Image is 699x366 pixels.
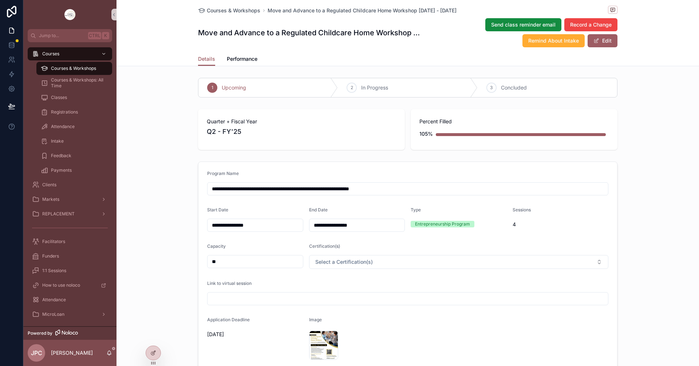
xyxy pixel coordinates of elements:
[36,164,112,177] a: Payments
[309,207,328,212] span: End Date
[42,253,59,259] span: Funders
[415,221,470,227] div: Entrepreneurship Program
[28,330,52,336] span: Powered by
[36,135,112,148] a: Intake
[564,18,617,31] button: Record a Change
[268,7,457,14] a: Move and Advance to a Regulated Childcare Home Workshop [DATE] - [DATE]
[28,279,112,292] a: How to use noloco
[42,196,59,202] span: Markets
[198,28,421,38] h1: Move and Advance to a Regulated Childcare Home Workshop [DATE] - [DATE]
[207,171,239,176] span: Program Name
[51,138,64,144] span: Intake
[212,85,213,91] span: 1
[309,317,322,322] span: Image
[103,33,108,39] span: K
[28,293,112,306] a: Attendance
[570,21,612,28] span: Record a Change
[485,18,561,31] button: Send class reminder email
[42,282,80,288] span: How to use noloco
[51,65,96,71] span: Courses & Workshops
[351,85,353,91] span: 2
[513,207,531,212] span: Sessions
[39,33,85,39] span: Jump to...
[42,182,56,188] span: Clients
[42,211,75,217] span: REPLACEMENT
[64,9,76,20] img: App logo
[42,51,59,57] span: Courses
[28,264,112,277] a: 1:1 Sessions
[23,326,116,340] a: Powered by
[28,207,112,220] a: REPLACEMENT
[28,235,112,248] a: Facilitators
[51,167,72,173] span: Payments
[490,85,493,91] span: 3
[207,243,226,249] span: Capacity
[501,84,527,91] span: Concluded
[227,55,257,63] span: Performance
[222,84,246,91] span: Upcoming
[491,21,556,28] span: Send class reminder email
[51,153,71,159] span: Feedback
[28,29,112,42] button: Jump to...CtrlK
[207,207,228,212] span: Start Date
[23,42,116,326] div: scrollable content
[227,52,257,67] a: Performance
[588,34,617,47] button: Edit
[28,308,112,321] a: MicroLoan
[207,331,303,338] span: [DATE]
[315,258,373,266] span: Select a Certification(s)
[207,7,260,14] span: Courses & Workshops
[207,317,250,322] span: Application Deadline
[88,32,101,39] span: Ctrl
[28,193,112,206] a: Markets
[36,106,112,119] a: Registrations
[207,118,396,125] span: Quarter + Fiscal Year
[51,124,75,130] span: Attendance
[42,239,65,244] span: Facilitators
[36,120,112,133] a: Attendance
[411,207,421,212] span: Type
[51,95,67,100] span: Classes
[51,77,105,89] span: Courses & Workshops: All Time
[528,37,579,44] span: Remind About Intake
[419,118,609,125] span: Percent Filled
[36,62,112,75] a: Courses & Workshops
[28,178,112,191] a: Clients
[207,281,252,286] span: Link to virtual session
[207,127,396,137] span: Q2 - FY'25
[36,91,112,104] a: Classes
[198,55,215,63] span: Details
[42,268,66,274] span: 1:1 Sessions
[31,349,42,357] span: JPC
[309,255,609,269] button: Select Button
[198,52,215,66] a: Details
[36,149,112,162] a: Feedback
[51,349,93,357] p: [PERSON_NAME]
[42,311,64,317] span: MicroLoan
[28,250,112,263] a: Funders
[522,34,585,47] button: Remind About Intake
[28,47,112,60] a: Courses
[51,109,78,115] span: Registrations
[361,84,388,91] span: In Progress
[419,127,433,141] div: 105%
[513,221,609,228] span: 4
[198,7,260,14] a: Courses & Workshops
[309,243,340,249] span: Certification(s)
[42,297,66,303] span: Attendance
[36,76,112,89] a: Courses & Workshops: All Time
